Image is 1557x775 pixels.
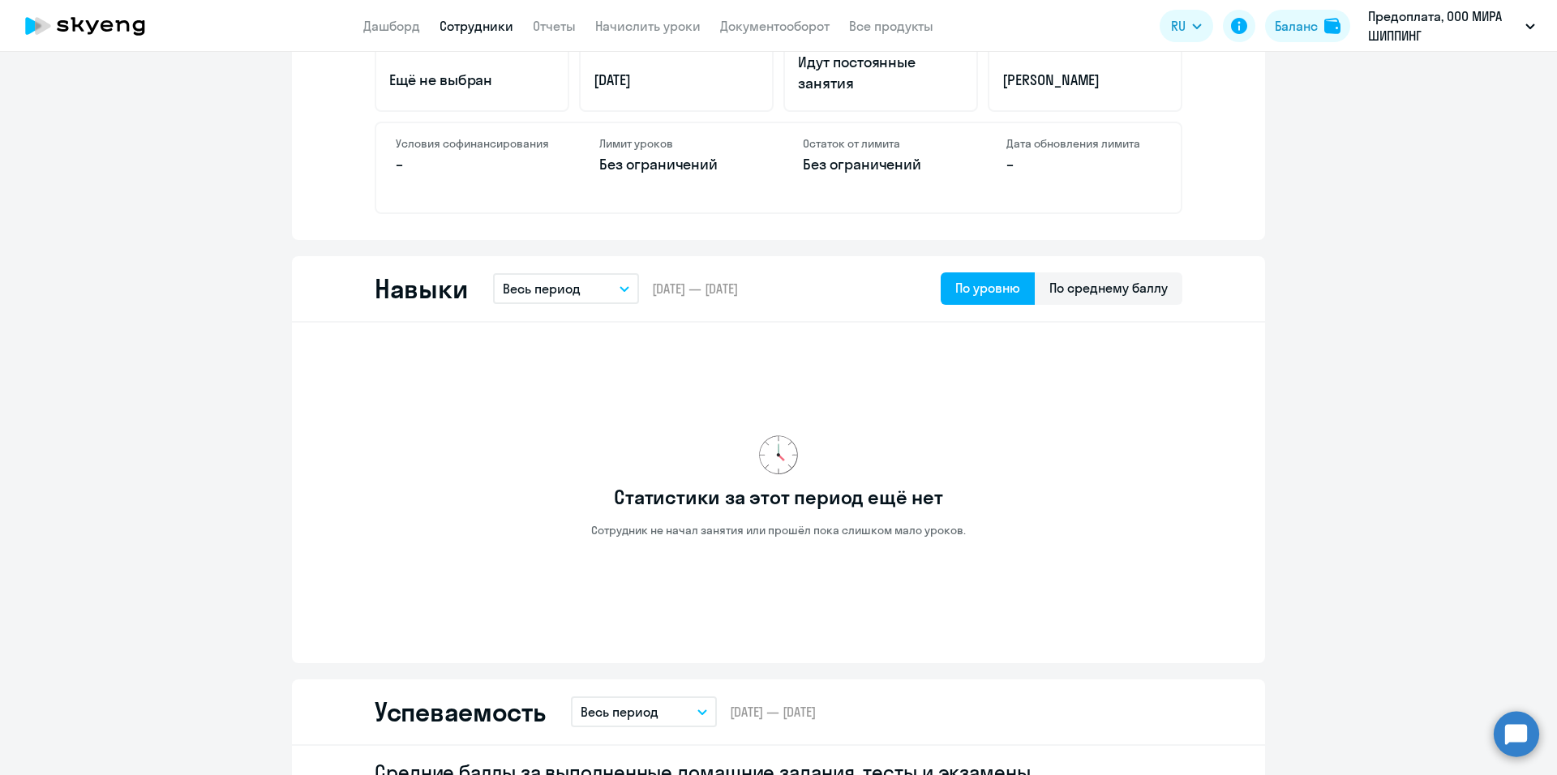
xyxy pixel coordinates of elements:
[652,280,738,298] span: [DATE] — [DATE]
[594,70,759,91] p: [DATE]
[1049,278,1168,298] div: По среднему баллу
[730,703,816,721] span: [DATE] — [DATE]
[803,154,958,175] p: Без ограничений
[1360,6,1543,45] button: Предоплата, ООО МИРА ШИППИНГ
[396,136,551,151] h4: Условия софинансирования
[1324,18,1340,34] img: balance
[1171,16,1186,36] span: RU
[798,52,963,94] p: Идут постоянные занятия
[1160,10,1213,42] button: RU
[1006,154,1161,175] p: –
[955,278,1020,298] div: По уровню
[1006,136,1161,151] h4: Дата обновления лимита
[440,18,513,34] a: Сотрудники
[363,18,420,34] a: Дашборд
[1275,16,1318,36] div: Баланс
[581,702,658,721] p: Весь период
[759,435,798,474] img: no-data
[720,18,830,34] a: Документооборот
[1368,6,1519,45] p: Предоплата, ООО МИРА ШИППИНГ
[1265,10,1350,42] button: Балансbalance
[503,279,581,298] p: Весь период
[493,273,639,304] button: Весь период
[595,18,701,34] a: Начислить уроки
[1002,70,1168,91] p: [PERSON_NAME]
[375,696,545,728] h2: Успеваемость
[396,154,551,175] p: –
[599,154,754,175] p: Без ограничений
[599,136,754,151] h4: Лимит уроков
[803,136,958,151] h4: Остаток от лимита
[591,523,966,537] p: Сотрудник не начал занятия или прошёл пока слишком мало уроков.
[389,70,555,91] p: Ещё не выбран
[849,18,933,34] a: Все продукты
[533,18,576,34] a: Отчеты
[571,696,717,727] button: Весь период
[614,484,942,510] h3: Статистики за этот период ещё нет
[375,272,467,305] h2: Навыки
